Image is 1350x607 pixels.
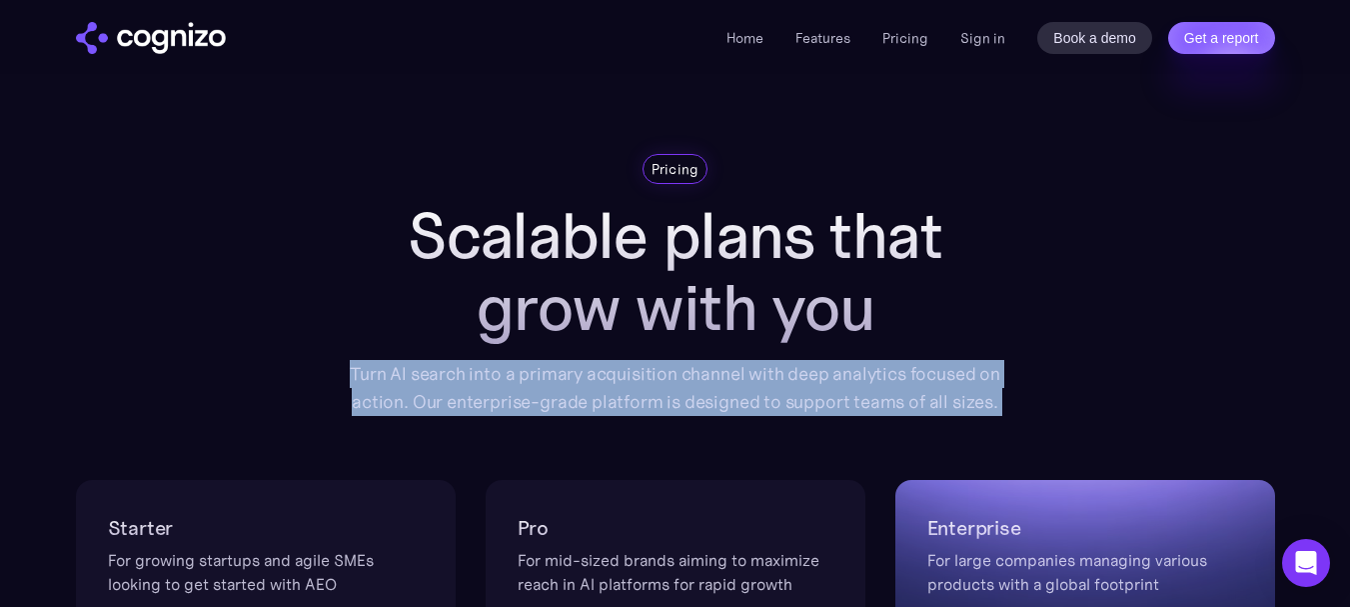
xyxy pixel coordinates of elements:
[336,360,1015,416] div: Turn AI search into a primary acquisition channel with deep analytics focused on action. Our ente...
[927,548,1243,596] div: For large companies managing various products with a global footprint
[1282,539,1330,587] div: Open Intercom Messenger
[726,29,763,47] a: Home
[336,200,1015,344] h1: Scalable plans that grow with you
[652,159,699,179] div: Pricing
[795,29,850,47] a: Features
[76,22,226,54] a: home
[518,512,833,544] h2: Pro
[1168,22,1275,54] a: Get a report
[108,548,424,596] div: For growing startups and agile SMEs looking to get started with AEO
[927,512,1243,544] h2: Enterprise
[76,22,226,54] img: cognizo logo
[960,26,1005,50] a: Sign in
[882,29,928,47] a: Pricing
[1037,22,1152,54] a: Book a demo
[518,548,833,596] div: For mid-sized brands aiming to maximize reach in AI platforms for rapid growth
[108,512,424,544] h2: Starter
